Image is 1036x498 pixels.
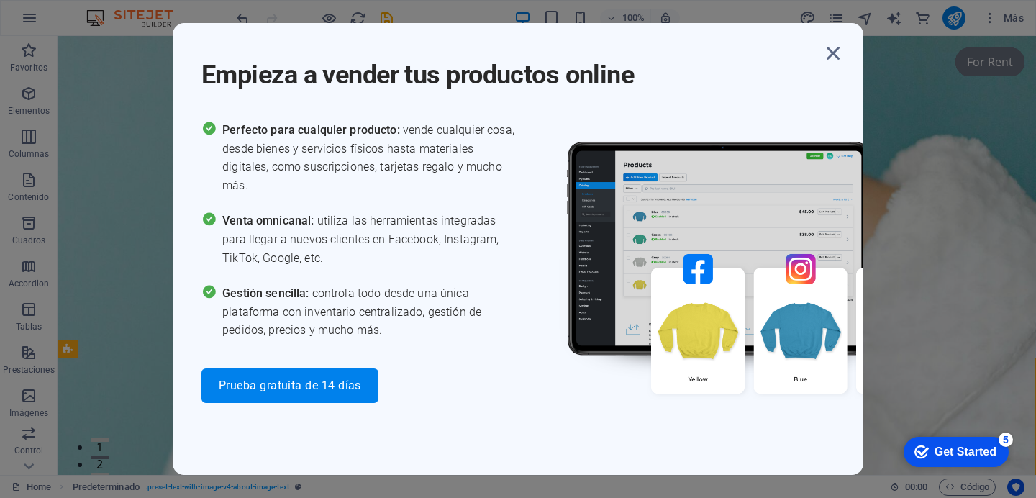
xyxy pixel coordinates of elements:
[222,214,317,227] span: Venta omnicanal:
[12,7,117,37] div: Get Started 5 items remaining, 0% complete
[219,380,361,391] span: Prueba gratuita de 14 días
[222,121,518,194] span: vende cualquier cosa, desde bienes y servicios físicos hasta materiales digitales, como suscripci...
[106,3,121,17] div: 5
[543,121,975,435] img: promo_image.png
[222,123,403,137] span: Perfecto para cualquier producto:
[222,284,518,340] span: controla todo desde una única plataforma con inventario centralizado, gestión de pedidos, precios...
[201,40,820,92] h1: Empieza a vender tus productos online
[222,286,312,300] span: Gestión sencilla:
[33,437,51,440] button: 3
[33,420,51,423] button: 2
[222,212,518,267] span: utiliza las herramientas integradas para llegar a nuevos clientes en Facebook, Instagram, TikTok,...
[33,402,51,406] button: 1
[201,368,378,403] button: Prueba gratuita de 14 días
[42,16,104,29] div: Get Started
[898,12,967,40] div: For Rent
